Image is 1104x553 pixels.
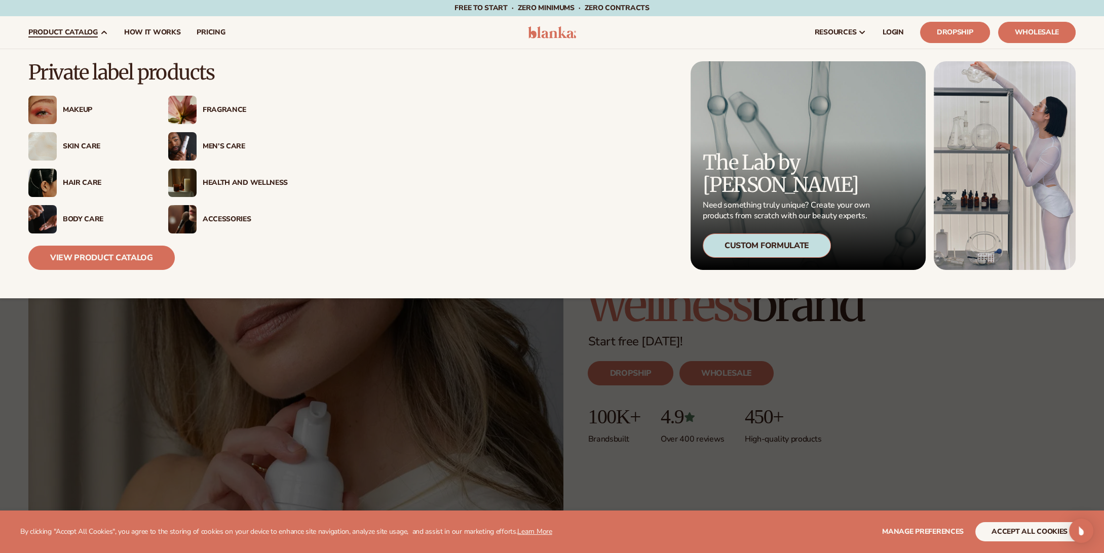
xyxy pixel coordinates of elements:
[454,3,649,13] span: Free to start · ZERO minimums · ZERO contracts
[998,22,1076,43] a: Wholesale
[920,22,990,43] a: Dropship
[124,28,181,36] span: How It Works
[203,215,288,224] div: Accessories
[703,151,873,196] p: The Lab by [PERSON_NAME]
[63,142,148,151] div: Skin Care
[807,16,874,49] a: resources
[883,28,904,36] span: LOGIN
[203,142,288,151] div: Men’s Care
[28,132,148,161] a: Cream moisturizer swatch. Skin Care
[28,169,57,197] img: Female hair pulled back with clips.
[28,96,57,124] img: Female with glitter eye makeup.
[815,28,856,36] span: resources
[168,205,197,233] img: Female with makeup brush.
[28,169,148,197] a: Female hair pulled back with clips. Hair Care
[703,200,873,221] p: Need something truly unique? Create your own products from scratch with our beauty experts.
[168,169,288,197] a: Candles and incense on table. Health And Wellness
[28,205,57,233] img: Male hand applying moisturizer.
[168,96,197,124] img: Pink blooming flower.
[528,26,576,38] img: logo
[28,246,175,270] a: View Product Catalog
[203,179,288,187] div: Health And Wellness
[934,61,1076,270] img: Female in lab with equipment.
[975,522,1084,541] button: accept all cookies
[691,61,926,270] a: Microscopic product formula. The Lab by [PERSON_NAME] Need something truly unique? Create your ow...
[882,522,964,541] button: Manage preferences
[882,527,964,536] span: Manage preferences
[28,205,148,233] a: Male hand applying moisturizer. Body Care
[63,106,148,114] div: Makeup
[28,132,57,161] img: Cream moisturizer swatch.
[20,528,552,536] p: By clicking "Accept All Cookies", you agree to the storing of cookies on your device to enhance s...
[703,233,831,258] div: Custom Formulate
[63,179,148,187] div: Hair Care
[116,16,189,49] a: How It Works
[517,527,552,536] a: Learn More
[168,205,288,233] a: Female with makeup brush. Accessories
[203,106,288,114] div: Fragrance
[28,28,98,36] span: product catalog
[28,96,148,124] a: Female with glitter eye makeup. Makeup
[197,28,225,36] span: pricing
[188,16,233,49] a: pricing
[28,61,288,84] p: Private label products
[168,169,197,197] img: Candles and incense on table.
[168,96,288,124] a: Pink blooming flower. Fragrance
[20,16,116,49] a: product catalog
[1069,519,1093,543] div: Open Intercom Messenger
[63,215,148,224] div: Body Care
[874,16,912,49] a: LOGIN
[168,132,288,161] a: Male holding moisturizer bottle. Men’s Care
[168,132,197,161] img: Male holding moisturizer bottle.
